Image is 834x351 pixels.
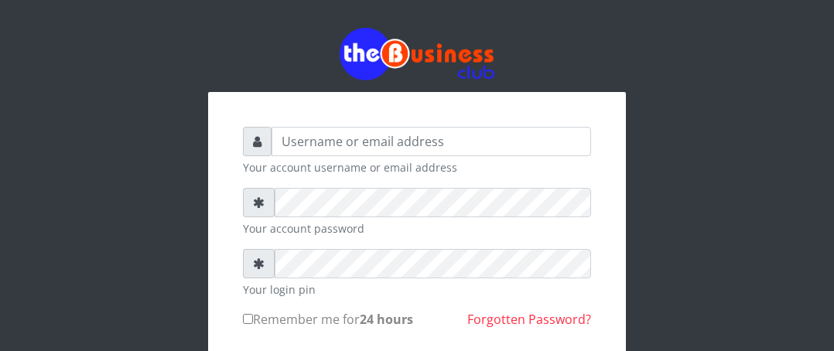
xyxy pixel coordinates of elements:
[243,314,253,324] input: Remember me for24 hours
[243,281,591,298] small: Your login pin
[243,159,591,175] small: Your account username or email address
[243,310,413,329] label: Remember me for
[272,127,591,156] input: Username or email address
[243,220,591,237] small: Your account password
[360,311,413,328] b: 24 hours
[467,311,591,328] a: Forgotten Password?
